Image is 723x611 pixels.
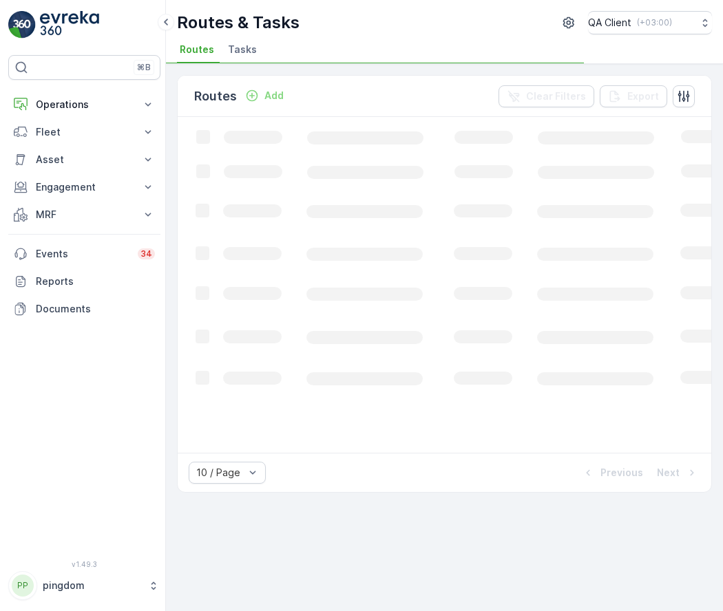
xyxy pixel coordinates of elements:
[40,11,99,39] img: logo_light-DOdMpM7g.png
[580,464,645,481] button: Previous
[36,302,155,316] p: Documents
[240,87,289,104] button: Add
[637,17,672,28] p: ( +03:00 )
[8,146,160,173] button: Asset
[36,98,133,111] p: Operations
[228,43,257,56] span: Tasks
[8,560,160,568] span: v 1.49.3
[8,295,160,323] a: Documents
[140,248,152,259] p: 34
[8,571,160,600] button: PPpingdom
[12,575,34,597] div: PP
[43,579,141,592] p: pingdom
[8,201,160,228] button: MRF
[499,85,594,107] button: Clear Filters
[657,466,680,480] p: Next
[588,11,712,34] button: QA Client(+03:00)
[8,11,36,39] img: logo
[180,43,214,56] span: Routes
[8,240,160,268] a: Events34
[36,247,129,261] p: Events
[137,62,151,73] p: ⌘B
[36,208,133,222] p: MRF
[177,12,300,34] p: Routes & Tasks
[36,275,155,288] p: Reports
[526,89,586,103] p: Clear Filters
[264,89,284,103] p: Add
[36,180,133,194] p: Engagement
[600,466,643,480] p: Previous
[656,464,700,481] button: Next
[8,268,160,295] a: Reports
[600,85,667,107] button: Export
[588,16,631,30] p: QA Client
[194,87,237,106] p: Routes
[627,89,659,103] p: Export
[8,91,160,118] button: Operations
[36,125,133,139] p: Fleet
[36,153,133,167] p: Asset
[8,173,160,201] button: Engagement
[8,118,160,146] button: Fleet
